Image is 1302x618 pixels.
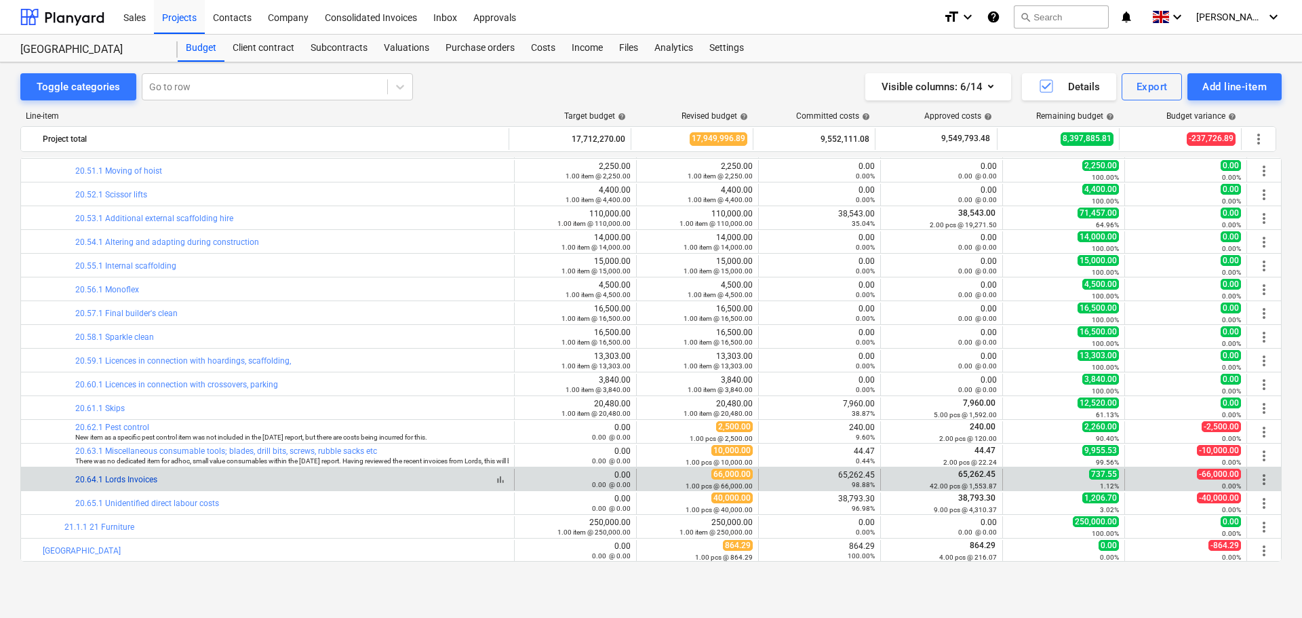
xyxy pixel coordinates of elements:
a: 20.52.1 Scissor lifts [75,190,147,199]
div: 4,500.00 [642,280,753,299]
small: 0.00% [856,244,875,251]
div: [GEOGRAPHIC_DATA] [20,43,161,57]
small: 61.13% [1096,411,1119,419]
small: 0.00% [1222,292,1241,300]
a: 20.62.1 Pest control [75,423,149,432]
a: Files [611,35,646,62]
small: 1.00 pcs @ 66,000.00 [686,482,753,490]
small: 100.00% [1092,174,1119,181]
a: 20.59.1 Licences in connection with hoardings, scaffolding, [75,356,291,366]
small: 1.00 pcs @ 40,000.00 [686,506,753,514]
div: 240.00 [764,423,875,442]
div: 0.00 [520,446,631,465]
small: 1.00 item @ 20,480.00 [684,410,753,417]
small: 0.00 @ 0.00 [958,528,997,536]
span: 0.00 [1221,398,1241,408]
small: 0.00 @ 0.00 [592,505,631,512]
div: 250,000.00 [642,518,753,537]
div: 14,000.00 [642,233,753,252]
a: Subcontracts [302,35,376,62]
div: 0.00 [764,185,875,204]
span: 0.00 [1221,303,1241,313]
small: 96.98% [852,505,875,512]
span: 240.00 [968,422,997,431]
small: 0.00% [856,196,875,204]
small: 1.00 item @ 110,000.00 [679,220,753,227]
small: 100.00% [1092,245,1119,252]
small: 0.00% [1222,174,1241,181]
small: New item as a specific pest control item was not included in the August 2025 report, but there ar... [75,433,427,441]
span: 1,206.70 [1082,493,1119,503]
small: 64.96% [1096,221,1119,229]
span: help [859,113,870,121]
small: 0.00% [1222,387,1241,395]
a: Settings [701,35,752,62]
div: Line-item [20,111,510,121]
div: 0.00 [764,375,875,394]
div: 2,250.00 [642,161,753,180]
small: 1.00 item @ 16,500.00 [684,315,753,322]
a: Budget [178,35,224,62]
div: 3,840.00 [520,375,631,394]
small: 1.00 item @ 110,000.00 [557,220,631,227]
div: 0.00 [764,304,875,323]
div: 15,000.00 [520,256,631,275]
span: -40,000.00 [1197,493,1241,503]
span: 65,262.45 [957,469,997,479]
small: 2.00 pcs @ 19,271.50 [930,221,997,229]
span: 0.00 [1221,255,1241,266]
small: 100.00% [1092,530,1119,537]
small: 1.00 item @ 13,303.00 [561,362,631,370]
div: Committed costs [796,111,870,121]
div: 0.00 [764,351,875,370]
small: 0.00 @ 0.00 [958,196,997,204]
div: 0.00 [886,161,997,180]
span: 14,000.00 [1078,231,1119,242]
span: More actions [1256,448,1272,464]
span: 3,840.00 [1082,374,1119,385]
div: 15,000.00 [642,256,753,275]
i: notifications [1120,9,1133,25]
div: 110,000.00 [520,209,631,228]
small: 90.40% [1096,435,1119,442]
span: More actions [1256,495,1272,511]
small: 0.00% [856,528,875,536]
div: Costs [523,35,564,62]
a: 20.58.1 Sparkle clean [75,332,154,342]
span: More actions [1256,519,1272,535]
span: More actions [1256,329,1272,345]
small: 1.00 item @ 4,400.00 [566,196,631,204]
div: Revised budget [682,111,748,121]
div: 0.00 [886,304,997,323]
small: 0.00 @ 0.00 [958,362,997,370]
span: More actions [1256,282,1272,298]
div: 110,000.00 [642,209,753,228]
span: 13,303.00 [1078,350,1119,361]
div: 13,303.00 [642,351,753,370]
small: 1.00 pcs @ 2,500.00 [690,435,753,442]
div: Visible columns : 6/14 [882,78,995,96]
div: 7,960.00 [764,399,875,418]
div: 0.00 [764,518,875,537]
span: [PERSON_NAME] [1196,12,1264,22]
small: 1.00 item @ 15,000.00 [561,267,631,275]
small: 1.00 item @ 250,000.00 [557,528,631,536]
a: Valuations [376,35,437,62]
div: 4,400.00 [642,185,753,204]
small: 0.00% [856,291,875,298]
span: 0.00 [1221,350,1241,361]
small: 100.00% [1092,292,1119,300]
div: 0.00 [764,233,875,252]
small: 1.00 item @ 13,303.00 [684,362,753,370]
span: help [1225,113,1236,121]
span: 2,250.00 [1082,160,1119,171]
small: 1.00 item @ 20,480.00 [561,410,631,417]
span: 250,000.00 [1073,516,1119,527]
small: 0.00% [856,362,875,370]
small: 0.44% [856,457,875,465]
small: 99.56% [1096,459,1119,466]
a: [GEOGRAPHIC_DATA] [43,546,121,556]
i: keyboard_arrow_down [1265,9,1282,25]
